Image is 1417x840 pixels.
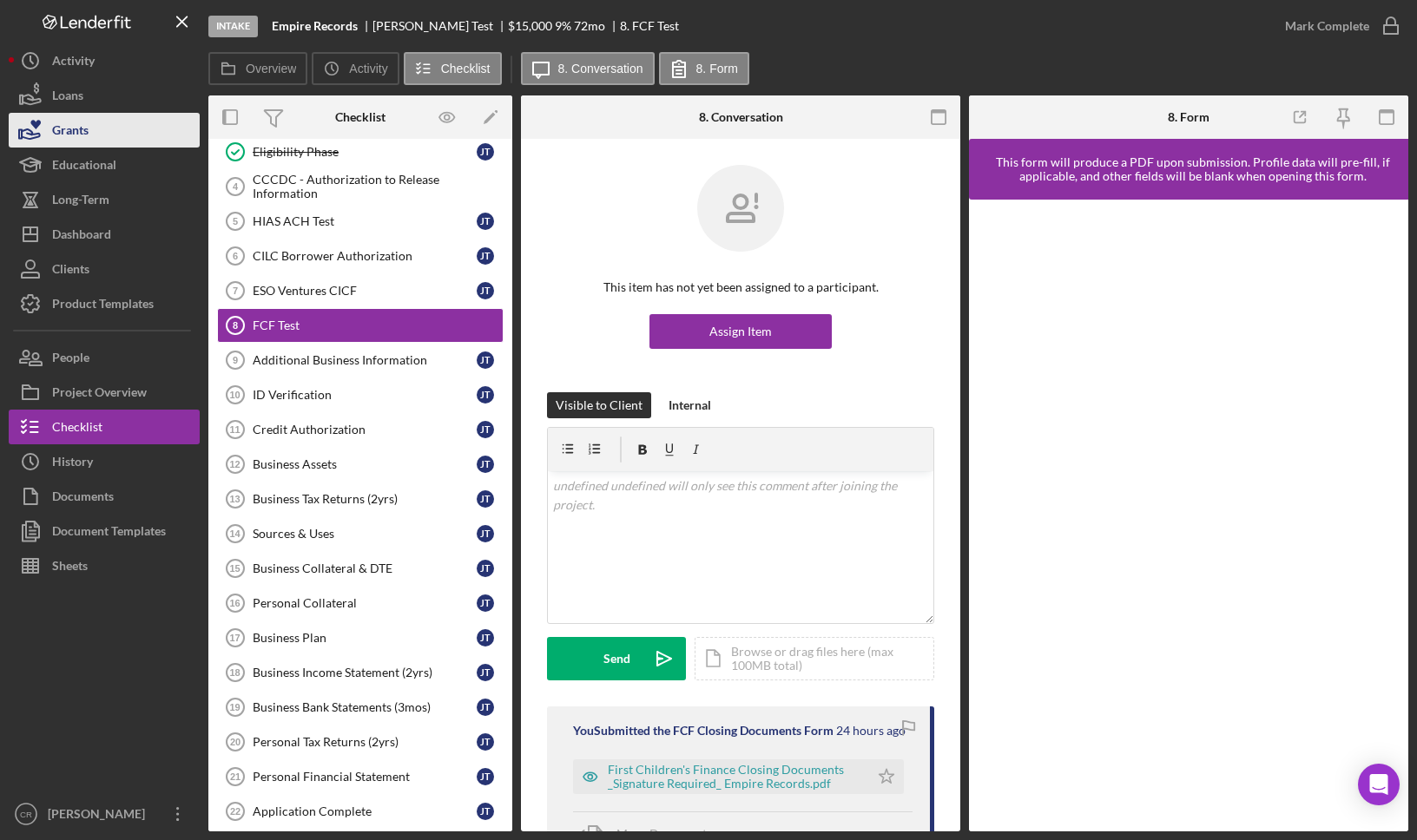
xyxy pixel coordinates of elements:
div: Personal Collateral [253,596,477,610]
tspan: 15 [229,563,240,574]
iframe: Lenderfit form [986,217,1393,814]
div: J T [477,560,494,577]
div: CCCDC - Authorization to Release Information [253,173,503,200]
p: This item has not yet been assigned to a participant. [603,278,879,297]
tspan: 10 [229,390,240,400]
div: Send [603,637,630,680]
div: Personal Financial Statement [253,770,477,784]
div: 72 mo [574,19,605,33]
div: J T [477,490,494,508]
div: J T [477,282,494,299]
tspan: 12 [229,459,240,469]
div: J T [477,456,494,473]
a: Eligibility PhaseJT [217,135,504,169]
tspan: 20 [230,737,241,747]
a: 16Personal CollateralJT [217,586,504,620]
div: Open Intercom Messenger [1358,764,1400,805]
div: Additional Business Information [253,353,477,367]
tspan: 18 [229,667,240,678]
div: Eligibility Phase [253,145,477,159]
tspan: 22 [230,806,241,817]
a: 19Business Bank Statements (3mos)JT [217,690,504,725]
div: Personal Tax Returns (2yrs) [253,735,477,749]
b: Empire Records [272,19,358,33]
text: CR [20,810,32,819]
a: 15Business Collateral & DTEJT [217,551,504,586]
span: $15,000 [508,18,552,33]
label: 8. Form [696,62,738,75]
div: Sources & Uses [253,527,477,541]
a: 9Additional Business InformationJT [217,343,504,377]
a: 21Personal Financial StatementJT [217,759,504,794]
tspan: 19 [229,702,240,712]
div: Assign Item [709,314,772,349]
div: J T [477,664,494,681]
div: Checklist [335,110,386,124]
div: Business Bank Statements (3mos) [253,700,477,714]
a: 12Business AssetsJT [217,447,504,482]
div: J T [477,525,494,542]
time: 2025-10-09 18:22 [836,724,906,738]
tspan: 7 [233,285,238,296]
label: Checklist [441,62,491,75]
div: HIAS ACH Test [253,214,477,228]
div: Internal [669,392,711,418]
div: J T [477,594,494,612]
a: 13Business Tax Returns (2yrs)JT [217,482,504,516]
tspan: 14 [229,528,241,539]
div: [PERSON_NAME] [43,797,156,836]
div: FCF Test [253,318,503,332]
a: 22Application CompleteJT [217,794,504,829]
button: Internal [660,392,720,418]
div: J T [477,803,494,820]
a: 5HIAS ACH TestJT [217,204,504,239]
button: Activity [312,52,399,85]
div: Application Complete [253,804,477,818]
div: Business Assets [253,457,477,471]
a: 17Business PlanJT [217,620,504,655]
div: Mark Complete [1285,9,1369,43]
div: Business Collateral & DTE [253,561,477,575]
tspan: 13 [229,494,240,504]
a: 8FCF Test [217,308,504,343]
div: Business Tax Returns (2yrs) [253,492,477,506]
button: First Children's Finance Closing Documents _Signature Required_ Empire Records.pdf [573,759,904,794]
tspan: 11 [229,424,240,435]
div: 8. Conversation [699,110,783,124]
label: Activity [349,62,387,75]
div: J T [477,421,494,438]
label: Overview [246,62,296,75]
tspan: 8 [233,320,238,331]
div: You Submitted the FCF Closing Documents Form [573,724,834,738]
button: 8. Form [659,52,749,85]
div: J T [477,699,494,716]
tspan: 9 [233,355,238,365]
div: Business Plan [253,631,477,645]
a: 20Personal Tax Returns (2yrs)JT [217,725,504,759]
div: J T [477,386,494,404]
